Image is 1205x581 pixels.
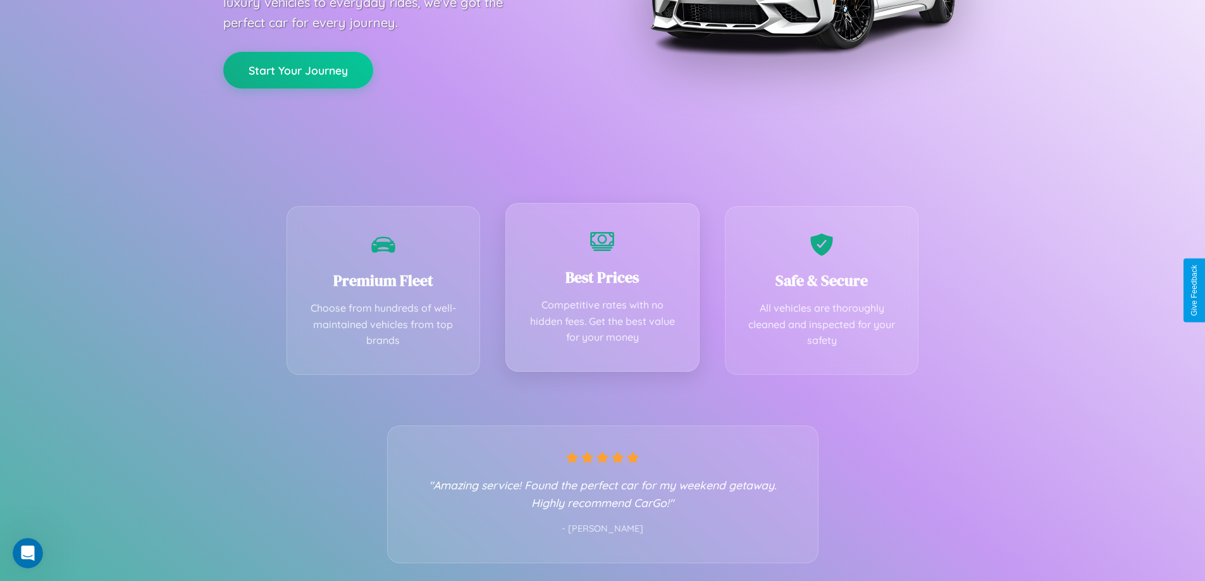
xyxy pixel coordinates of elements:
h3: Best Prices [525,267,680,288]
p: Choose from hundreds of well-maintained vehicles from top brands [306,300,461,349]
h3: Safe & Secure [745,270,899,291]
p: Competitive rates with no hidden fees. Get the best value for your money [525,297,680,346]
button: Start Your Journey [223,52,373,89]
p: All vehicles are thoroughly cleaned and inspected for your safety [745,300,899,349]
h3: Premium Fleet [306,270,461,291]
iframe: Intercom live chat [13,538,43,568]
p: "Amazing service! Found the perfect car for my weekend getaway. Highly recommend CarGo!" [413,476,793,511]
div: Give Feedback [1190,265,1199,316]
p: - [PERSON_NAME] [413,521,793,537]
